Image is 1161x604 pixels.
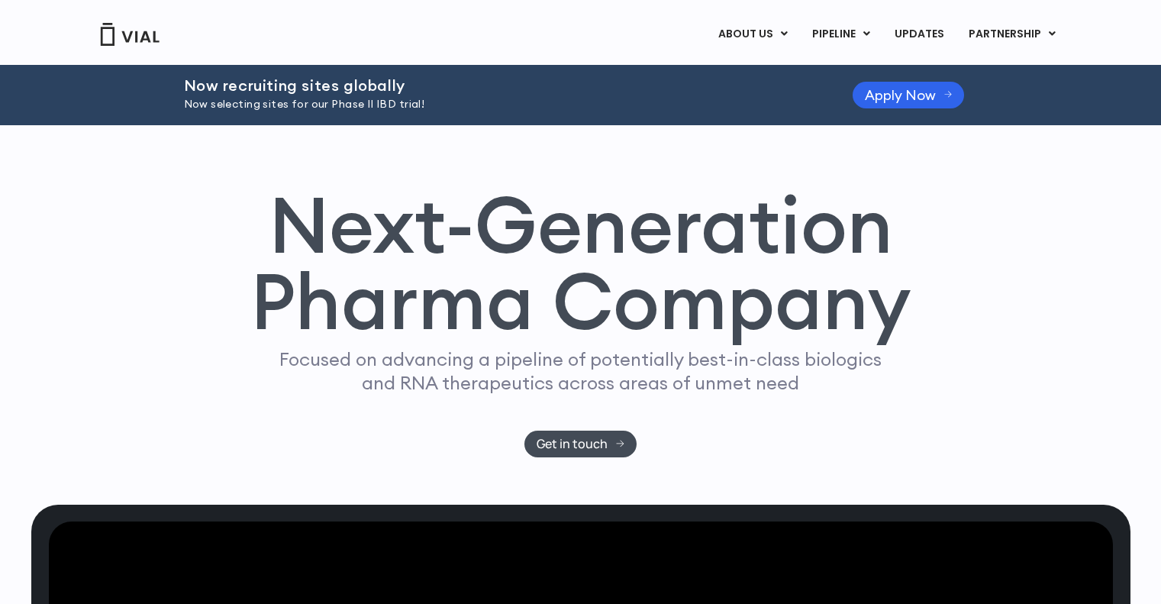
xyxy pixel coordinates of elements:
p: Focused on advancing a pipeline of potentially best-in-class biologics and RNA therapeutics acros... [273,347,888,395]
h1: Next-Generation Pharma Company [250,186,911,341]
a: UPDATES [882,21,956,47]
img: Vial Logo [99,23,160,46]
p: Now selecting sites for our Phase II IBD trial! [184,96,814,113]
h2: Now recruiting sites globally [184,77,814,94]
a: Get in touch [524,431,637,457]
a: ABOUT USMenu Toggle [706,21,799,47]
a: PARTNERSHIPMenu Toggle [956,21,1068,47]
span: Get in touch [537,438,608,450]
a: PIPELINEMenu Toggle [800,21,882,47]
a: Apply Now [853,82,965,108]
span: Apply Now [865,89,936,101]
